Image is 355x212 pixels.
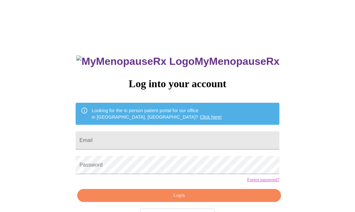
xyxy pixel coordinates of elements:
h3: Log into your account [76,78,279,90]
button: Login [77,189,281,202]
a: Click here! [200,114,222,120]
div: Looking for the in person patient portal for our office in [GEOGRAPHIC_DATA], [GEOGRAPHIC_DATA]? [92,105,222,123]
h3: MyMenopauseRx [76,55,279,67]
img: MyMenopauseRx Logo [76,55,194,67]
span: Login [85,192,274,200]
a: Forgot password? [247,177,279,183]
